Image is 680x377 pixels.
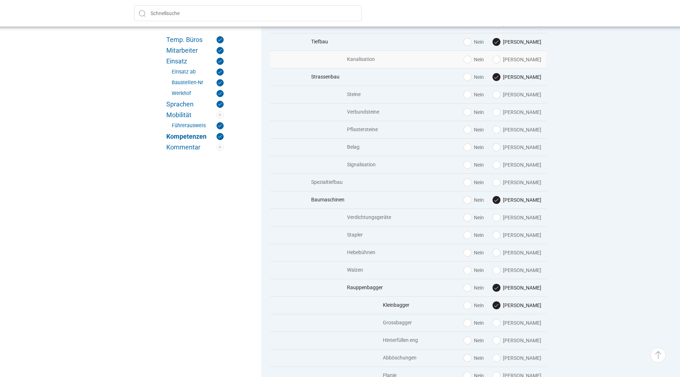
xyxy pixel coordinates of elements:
[172,122,224,129] a: Führerausweis
[275,196,399,203] span: Baumaschinen
[464,214,484,221] label: Nein
[493,196,541,204] label: [PERSON_NAME]
[464,126,484,133] label: Nein
[275,161,453,168] span: Signalisation
[493,179,541,186] label: [PERSON_NAME]
[275,56,453,63] span: Kanalisation
[493,284,541,291] label: [PERSON_NAME]
[275,144,453,151] span: Belag
[464,337,484,344] label: Nein
[464,91,484,98] label: Nein
[275,214,453,221] span: Verdichtungsgeräte
[275,319,450,326] span: Grossbagger
[275,91,453,98] span: Steine
[651,348,666,363] a: ▵ Nach oben
[464,354,484,362] label: Nein
[275,109,453,115] span: Verbundsteine
[275,354,450,361] span: Abböschungen
[464,73,484,81] label: Nein
[166,36,224,43] a: Temp. Büros
[493,126,541,133] label: [PERSON_NAME]
[493,109,541,116] label: [PERSON_NAME]
[464,267,484,274] label: Nein
[464,144,484,151] label: Nein
[464,56,484,63] label: Nein
[464,109,484,116] label: Nein
[166,133,224,140] a: Kompetenzen
[172,79,224,86] a: Baustellen-Nr
[172,90,224,97] a: Werkhof
[275,302,450,309] span: Kleinbagger
[166,101,224,108] a: Sprachen
[275,179,399,186] span: Spezialtiefbau
[493,161,541,168] label: [PERSON_NAME]
[464,179,484,186] label: Nein
[464,38,484,46] label: Nein
[493,91,541,98] label: [PERSON_NAME]
[464,232,484,239] label: Nein
[493,249,541,256] label: [PERSON_NAME]
[172,68,224,76] a: Einsatz ab
[275,249,453,256] span: Hebebühnen
[464,161,484,168] label: Nein
[493,302,541,309] label: [PERSON_NAME]
[134,5,362,21] input: Schnellsuche
[493,267,541,274] label: [PERSON_NAME]
[275,337,450,344] span: Hinterfüllen eng
[464,249,484,256] label: Nein
[464,284,484,291] label: Nein
[493,38,541,46] label: [PERSON_NAME]
[275,38,399,45] span: Tiefbau
[493,73,541,81] label: [PERSON_NAME]
[493,354,541,362] label: [PERSON_NAME]
[493,214,541,221] label: [PERSON_NAME]
[493,337,541,344] label: [PERSON_NAME]
[493,232,541,239] label: [PERSON_NAME]
[493,319,541,326] label: [PERSON_NAME]
[166,47,224,54] a: Mitarbeiter
[166,111,224,119] a: Mobilität
[464,302,484,309] label: Nein
[275,73,399,80] span: Strassenbau
[464,319,484,326] label: Nein
[493,144,541,151] label: [PERSON_NAME]
[166,58,224,65] a: Einsatz
[464,196,484,204] label: Nein
[275,232,453,238] span: Stapler
[275,284,453,291] span: Rauppenbagger
[493,56,541,63] label: [PERSON_NAME]
[275,267,453,273] span: Walzen
[166,144,224,151] a: Kommentar
[275,126,453,133] span: Pflastersteine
